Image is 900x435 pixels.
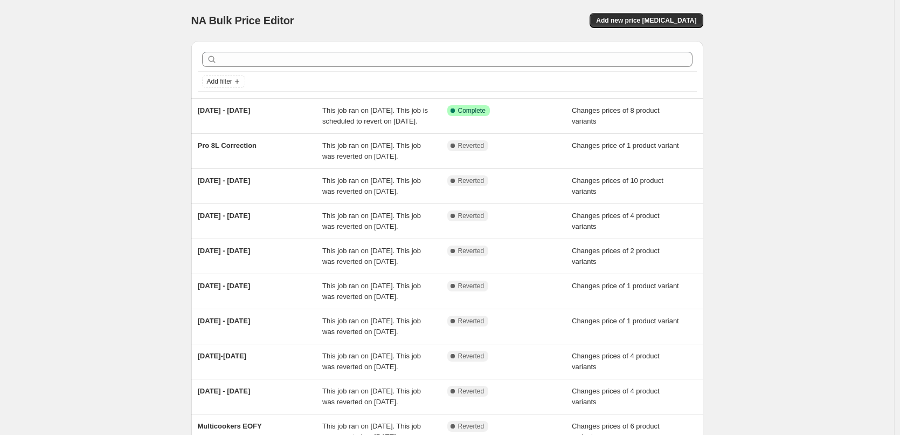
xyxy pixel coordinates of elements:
[198,282,251,290] span: [DATE] - [DATE]
[198,422,262,430] span: Multicookers EOFY
[458,247,484,255] span: Reverted
[198,352,247,360] span: [DATE]-[DATE]
[458,282,484,290] span: Reverted
[198,176,251,185] span: [DATE] - [DATE]
[572,317,679,325] span: Changes price of 1 product variant
[458,176,484,185] span: Reverted
[572,176,663,195] span: Changes prices of 10 product variants
[322,176,421,195] span: This job ran on [DATE]. This job was reverted on [DATE].
[198,141,257,149] span: Pro 8L Correction
[458,387,484,396] span: Reverted
[458,141,484,150] span: Reverted
[572,106,660,125] span: Changes prices of 8 product variants
[322,106,428,125] span: This job ran on [DATE]. This job is scheduled to revert on [DATE].
[198,387,251,395] span: [DATE] - [DATE]
[198,247,251,255] span: [DATE] - [DATE]
[198,212,251,220] span: [DATE] - [DATE]
[322,141,421,160] span: This job ran on [DATE]. This job was reverted on [DATE].
[322,317,421,336] span: This job ran on [DATE]. This job was reverted on [DATE].
[458,422,484,431] span: Reverted
[572,282,679,290] span: Changes price of 1 product variant
[458,317,484,325] span: Reverted
[198,106,251,114] span: [DATE] - [DATE]
[191,15,294,26] span: NA Bulk Price Editor
[322,352,421,371] span: This job ran on [DATE]. This job was reverted on [DATE].
[322,282,421,301] span: This job ran on [DATE]. This job was reverted on [DATE].
[202,75,245,88] button: Add filter
[572,387,660,406] span: Changes prices of 4 product variants
[572,212,660,230] span: Changes prices of 4 product variants
[572,247,660,266] span: Changes prices of 2 product variants
[322,387,421,406] span: This job ran on [DATE]. This job was reverted on [DATE].
[458,212,484,220] span: Reverted
[207,77,232,86] span: Add filter
[572,352,660,371] span: Changes prices of 4 product variants
[572,141,679,149] span: Changes price of 1 product variant
[322,247,421,266] span: This job ran on [DATE]. This job was reverted on [DATE].
[198,317,251,325] span: [DATE] - [DATE]
[322,212,421,230] span: This job ran on [DATE]. This job was reverted on [DATE].
[458,106,486,115] span: Complete
[596,16,696,25] span: Add new price [MEDICAL_DATA]
[458,352,484,361] span: Reverted
[590,13,703,28] button: Add new price [MEDICAL_DATA]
